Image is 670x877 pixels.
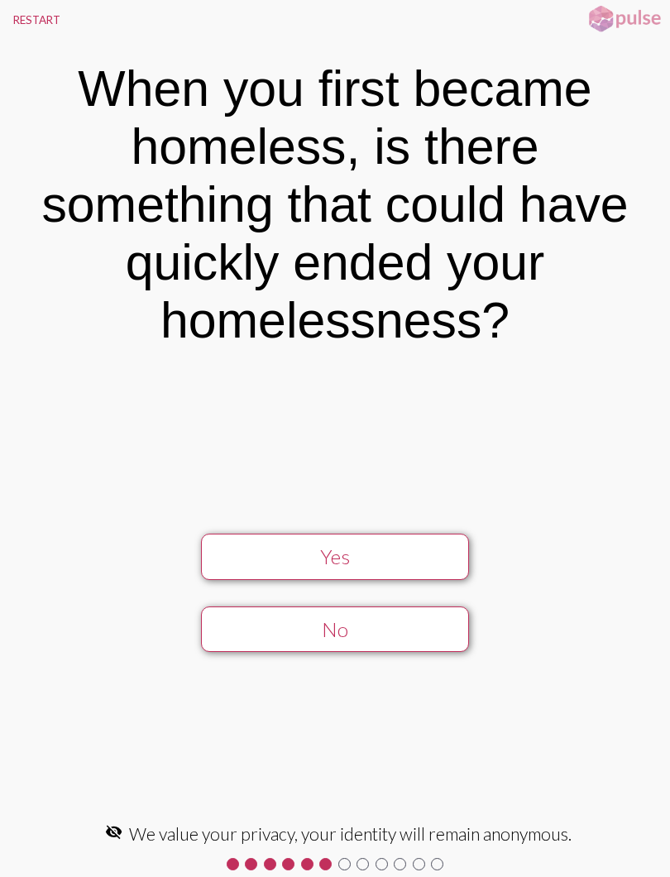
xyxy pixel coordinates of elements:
[215,617,455,641] div: No
[20,60,649,349] div: When you first became homeless, is there something that could have quickly ended your homelessness?
[583,4,666,34] img: pulsehorizontalsmall.png
[215,544,455,568] div: Yes
[129,823,572,845] span: We value your privacy, your identity will remain anonymous.
[201,534,469,579] button: Yes
[105,823,122,841] mat-icon: visibility_off
[201,606,469,652] button: No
